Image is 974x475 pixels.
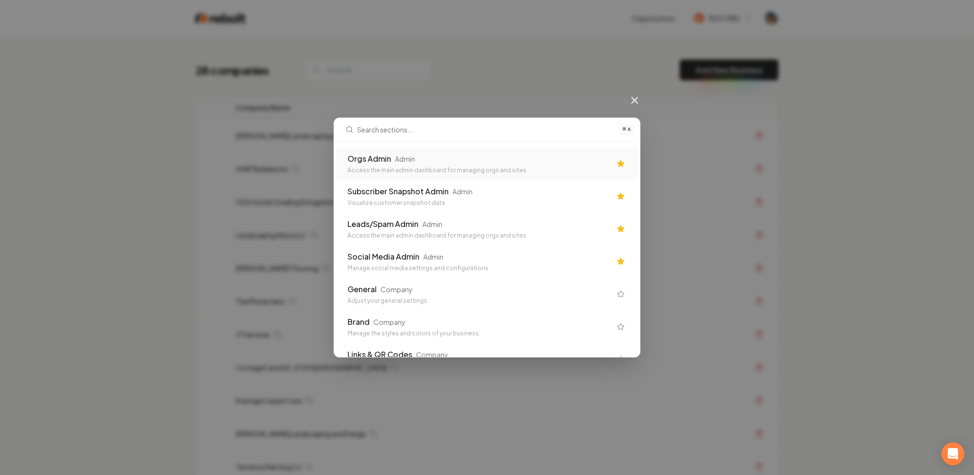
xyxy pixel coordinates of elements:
div: General [348,284,377,295]
input: Search sections... [357,118,614,141]
div: Links & QR Codes [348,349,412,360]
div: Leads/Spam Admin [348,218,418,230]
div: Subscriber Snapshot Admin [348,186,449,197]
div: Admin [395,154,415,164]
div: Manage social media settings and configurations [348,264,611,272]
div: Open Intercom Messenger [941,442,964,465]
div: Social Media Admin [348,251,419,262]
div: Admin [423,252,443,261]
div: Search sections... [334,142,640,357]
div: Manage the styles and colors of your business. [348,330,611,337]
div: Admin [452,187,473,196]
div: Company [381,285,413,294]
div: Visualize customer snapshot data [348,199,611,207]
div: Company [373,317,406,327]
div: Access the main admin dashboard for managing orgs and sites [348,232,611,239]
div: Adjust your general settings. [348,297,611,305]
div: Company [416,350,448,359]
div: Brand [348,316,370,328]
div: Admin [422,219,442,229]
div: Orgs Admin [348,153,391,165]
div: Access the main admin dashboard for managing orgs and sites [348,166,611,174]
